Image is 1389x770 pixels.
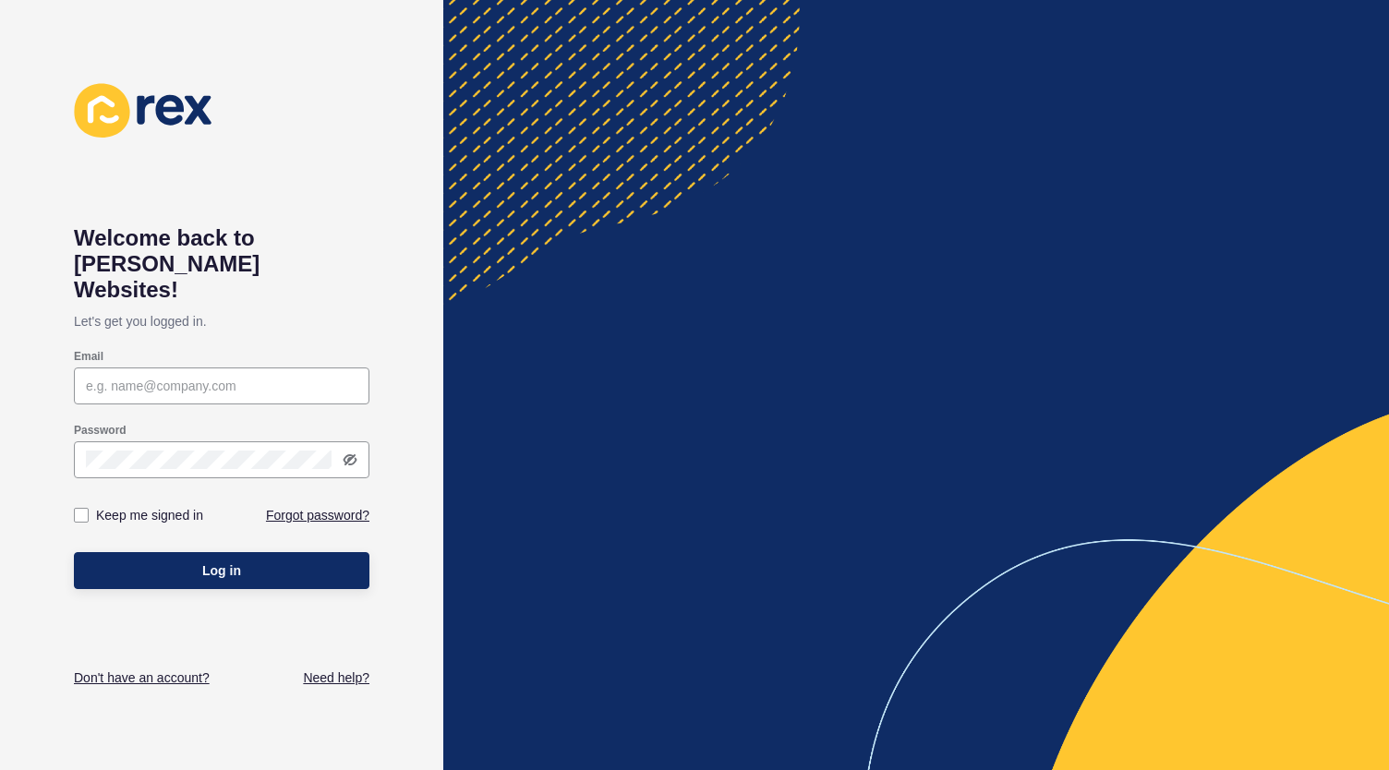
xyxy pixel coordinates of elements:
a: Forgot password? [266,506,369,524]
label: Keep me signed in [96,506,203,524]
button: Log in [74,552,369,589]
p: Let's get you logged in. [74,303,369,340]
a: Don't have an account? [74,668,210,687]
span: Log in [202,561,241,580]
label: Password [74,423,127,438]
input: e.g. name@company.com [86,377,357,395]
label: Email [74,349,103,364]
h1: Welcome back to [PERSON_NAME] Websites! [74,225,369,303]
a: Need help? [303,668,369,687]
